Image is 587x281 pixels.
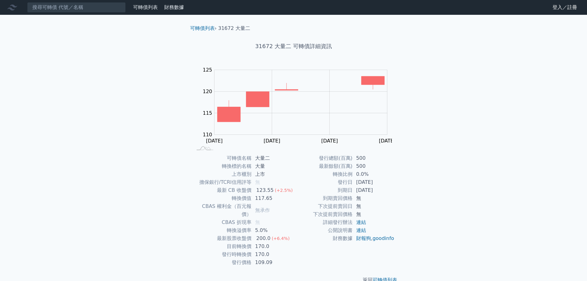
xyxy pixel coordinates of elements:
[251,258,294,267] td: 109.09
[203,67,212,73] tspan: 125
[203,110,212,116] tspan: 115
[251,162,294,170] td: 大量
[353,162,395,170] td: 500
[193,170,251,178] td: 上市櫃別
[294,234,353,242] td: 財務數據
[353,210,395,218] td: 無
[251,242,294,250] td: 170.0
[264,138,280,144] tspan: [DATE]
[255,219,260,225] span: 無
[251,194,294,202] td: 117.65
[356,227,366,233] a: 連結
[193,186,251,194] td: 最新 CB 收盤價
[255,179,260,185] span: 無
[190,25,217,32] li: ›
[321,138,338,144] tspan: [DATE]
[193,202,251,218] td: CBAS 權利金（百元報價）
[294,170,353,178] td: 轉換比例
[294,186,353,194] td: 到期日
[294,210,353,218] td: 下次提前賣回價格
[193,194,251,202] td: 轉換價值
[255,234,272,242] div: 200.0
[193,234,251,242] td: 最新股票收盤價
[164,4,184,10] a: 財務數據
[294,218,353,226] td: 詳細發行辦法
[353,234,395,242] td: ,
[356,219,366,225] a: 連結
[272,236,290,241] span: (+6.4%)
[193,154,251,162] td: 可轉債名稱
[251,154,294,162] td: 大量二
[217,76,384,122] g: Series
[373,235,394,241] a: goodinfo
[353,170,395,178] td: 0.0%
[199,67,397,144] g: Chart
[206,138,223,144] tspan: [DATE]
[379,138,396,144] tspan: [DATE]
[356,235,371,241] a: 財報狗
[294,202,353,210] td: 下次提前賣回日
[251,170,294,178] td: 上市
[203,89,212,94] tspan: 120
[185,42,402,51] h1: 31672 大量二 可轉債詳細資訊
[193,218,251,226] td: CBAS 折現率
[251,226,294,234] td: 5.0%
[294,194,353,202] td: 到期賣回價格
[193,178,251,186] td: 擔保銀行/TCRI信用評等
[294,178,353,186] td: 發行日
[255,186,275,194] div: 123.55
[193,242,251,250] td: 目前轉換價
[353,186,395,194] td: [DATE]
[275,188,293,193] span: (+2.5%)
[353,194,395,202] td: 無
[294,226,353,234] td: 公開說明書
[133,4,158,10] a: 可轉債列表
[255,207,270,213] span: 無承作
[193,250,251,258] td: 發行時轉換價
[193,162,251,170] td: 轉換標的名稱
[294,154,353,162] td: 發行總額(百萬)
[353,202,395,210] td: 無
[190,25,215,31] a: 可轉債列表
[203,132,212,138] tspan: 110
[548,2,582,12] a: 登入／註冊
[294,162,353,170] td: 最新餘額(百萬)
[353,154,395,162] td: 500
[218,25,250,32] li: 31672 大量二
[251,250,294,258] td: 170.0
[27,2,126,13] input: 搜尋可轉債 代號／名稱
[193,258,251,267] td: 發行價格
[353,178,395,186] td: [DATE]
[193,226,251,234] td: 轉換溢價率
